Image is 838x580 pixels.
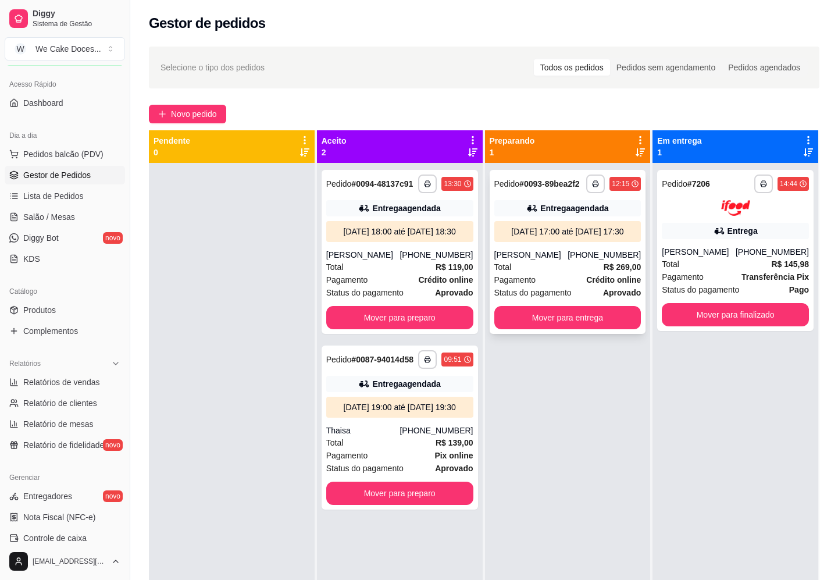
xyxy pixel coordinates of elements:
[519,179,580,188] strong: # 0093-89bea2f2
[326,261,344,273] span: Total
[154,135,190,147] p: Pendente
[490,147,535,158] p: 1
[490,135,535,147] p: Preparando
[5,394,125,412] a: Relatório de clientes
[662,303,809,326] button: Mover para finalizado
[326,425,400,436] div: Thaisa
[158,110,166,118] span: plus
[494,261,512,273] span: Total
[23,304,56,316] span: Produtos
[494,306,641,329] button: Mover para entrega
[23,232,59,244] span: Diggy Bot
[5,250,125,268] a: KDS
[331,401,469,413] div: [DATE] 19:00 até [DATE] 19:30
[35,43,101,55] div: We Cake Doces ...
[154,147,190,158] p: 0
[326,306,473,329] button: Mover para preparo
[444,179,461,188] div: 13:30
[5,415,125,433] a: Relatório de mesas
[372,202,440,214] div: Entrega agendada
[9,359,41,368] span: Relatórios
[5,145,125,163] button: Pedidos balcão (PDV)
[612,179,629,188] div: 12:15
[149,14,266,33] h2: Gestor de pedidos
[23,511,95,523] span: Nota Fiscal (NFC-e)
[657,135,701,147] p: Em entrega
[722,59,807,76] div: Pedidos agendados
[568,249,641,261] div: [PHONE_NUMBER]
[662,271,704,283] span: Pagamento
[736,246,809,258] div: [PHONE_NUMBER]
[5,75,125,94] div: Acesso Rápido
[436,438,473,447] strong: R$ 139,00
[534,59,610,76] div: Todos os pedidos
[23,376,100,388] span: Relatórios de vendas
[5,373,125,392] a: Relatórios de vendas
[434,451,473,460] strong: Pix online
[586,275,641,284] strong: Crédito online
[780,179,797,188] div: 14:44
[326,449,368,462] span: Pagamento
[400,425,473,436] div: [PHONE_NUMBER]
[789,285,809,294] strong: Pago
[5,487,125,506] a: Entregadoresnovo
[23,190,84,202] span: Lista de Pedidos
[326,273,368,286] span: Pagamento
[5,282,125,301] div: Catálogo
[5,5,125,33] a: DiggySistema de Gestão
[326,482,473,505] button: Mover para preparo
[494,179,520,188] span: Pedido
[5,166,125,184] a: Gestor de Pedidos
[33,9,120,19] span: Diggy
[5,529,125,547] a: Controle de caixa
[435,464,473,473] strong: aprovado
[5,126,125,145] div: Dia a dia
[494,249,568,261] div: [PERSON_NAME]
[5,229,125,247] a: Diggy Botnovo
[436,262,473,272] strong: R$ 119,00
[331,226,469,237] div: [DATE] 18:00 até [DATE] 18:30
[23,325,78,337] span: Complementos
[326,462,404,475] span: Status do pagamento
[662,246,736,258] div: [PERSON_NAME]
[23,148,104,160] span: Pedidos balcão (PDV)
[418,275,473,284] strong: Crédito online
[5,208,125,226] a: Salão / Mesas
[435,288,473,297] strong: aprovado
[400,249,473,261] div: [PHONE_NUMBER]
[662,258,679,271] span: Total
[351,355,413,364] strong: # 0087-94014d58
[23,97,63,109] span: Dashboard
[23,439,104,451] span: Relatório de fidelidade
[662,283,739,296] span: Status do pagamento
[494,286,572,299] span: Status do pagamento
[23,397,97,409] span: Relatório de clientes
[662,179,687,188] span: Pedido
[657,147,701,158] p: 1
[5,436,125,454] a: Relatório de fidelidadenovo
[326,355,352,364] span: Pedido
[149,105,226,123] button: Novo pedido
[322,147,347,158] p: 2
[33,557,106,566] span: [EMAIL_ADDRESS][DOMAIN_NAME]
[15,43,26,55] span: W
[741,272,809,282] strong: Transferência Pix
[161,61,265,74] span: Selecione o tipo dos pedidos
[33,19,120,29] span: Sistema de Gestão
[23,532,87,544] span: Controle de caixa
[351,179,413,188] strong: # 0094-48137c91
[326,179,352,188] span: Pedido
[23,169,91,181] span: Gestor de Pedidos
[326,249,400,261] div: [PERSON_NAME]
[23,418,94,430] span: Relatório de mesas
[5,37,125,61] button: Select a team
[23,211,75,223] span: Salão / Mesas
[322,135,347,147] p: Aceito
[5,547,125,575] button: [EMAIL_ADDRESS][DOMAIN_NAME]
[23,490,72,502] span: Entregadores
[5,187,125,205] a: Lista de Pedidos
[326,286,404,299] span: Status do pagamento
[5,94,125,112] a: Dashboard
[5,322,125,340] a: Complementos
[444,355,461,364] div: 09:51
